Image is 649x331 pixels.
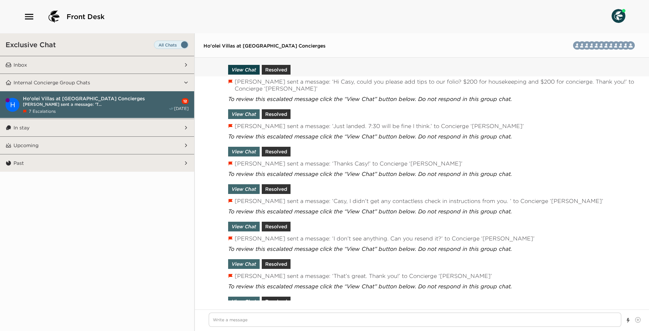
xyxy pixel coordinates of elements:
p: [PERSON_NAME] sent a message: ‘Hi Casy, could you please add tips to our folio? $200 for housekee... [235,78,635,92]
button: Show templates [626,314,631,326]
img: T [583,41,591,50]
div: Thornton Concierge [583,41,591,50]
div: Ho'olei Villas at Grand Wailea [6,98,19,112]
button: Resolved [262,184,291,194]
textarea: Write a message [209,313,621,327]
button: Past [11,154,183,172]
img: M [626,41,635,50]
label: Set all destinations [154,41,189,49]
span: Ho'olei Villas at [GEOGRAPHIC_DATA] Concierges [23,95,168,102]
button: Resolved [262,222,291,231]
span: To review this escalated message click the “View Chat” button below. Do not respond in this group... [228,95,512,102]
button: View Chat [228,65,260,75]
h3: Exclusive Chat [6,40,56,49]
button: View Chat [228,109,260,119]
div: Ironwood Concierge [592,41,601,50]
button: View Chat [228,147,260,156]
img: C [573,41,581,50]
button: Inbox [11,56,183,74]
div: 12 [182,98,189,104]
button: Resolved [262,109,291,119]
span: To review this escalated message click the “View Chat” button below. Do not respond in this group... [228,170,512,177]
p: Past [14,160,24,166]
span: 7 Escalations [29,109,56,114]
p: [PERSON_NAME] sent a message: ‘Casy, I didn’t get any contactless check in instructions from you.... [235,197,603,204]
button: View Chat [228,222,260,231]
p: [PERSON_NAME] sent a message: ‘Thanks Casy!’ to Concierge ‘[PERSON_NAME]’ [235,160,462,167]
button: View Chat [228,259,260,269]
div: William Frishkorn [578,41,586,50]
button: Internal Concierge Group Chats [11,74,183,91]
p: Upcoming [14,142,38,148]
img: logo [46,8,62,25]
span: Front Desk [67,12,105,22]
img: B [597,41,606,50]
button: In stay [11,119,183,136]
button: Upcoming [11,137,183,154]
p: [PERSON_NAME] sent a message: ‘Just landed. 7:30 will be fine I think.’ to Concierge ‘[PERSON_NAME]’ [235,122,524,129]
span: [PERSON_NAME] sent a message: 'T... [23,102,168,107]
img: M [602,41,611,50]
div: Valeriia Iurkov's Concierge [588,41,596,50]
div: Casy Villalun [573,41,581,50]
button: Resolved [262,65,291,75]
button: View Chat [228,297,260,306]
div: MollyONeil (Partner) [602,41,611,50]
span: To review this escalated message click the “View Chat” button below. Do not respond in this group... [228,208,512,215]
button: View Chat [228,184,260,194]
button: MSBJCMBIVTWC [608,39,640,52]
button: Resolved [262,259,291,269]
img: V [588,41,596,50]
div: H [6,98,19,112]
img: I [592,41,601,50]
div: Melissa Glennon [626,41,635,50]
div: Brittany Gamit [597,41,606,50]
img: User [612,9,625,23]
p: [PERSON_NAME] sent a message: ‘That’s great. Thank you!’ to Concierge ‘[PERSON_NAME]’ [235,272,492,279]
p: [PERSON_NAME] sent a message: ‘I don’t see anything. Can you resend it?’ to Concierge ‘[PERSON_NA... [235,235,535,242]
span: To review this escalated message click the “View Chat” button below. Do not respond in this group... [228,133,512,140]
button: Resolved [262,297,291,306]
p: Inbox [14,62,27,68]
span: To review this escalated message click the “View Chat” button below. Do not respond in this group... [228,283,512,290]
span: To review this escalated message click the “View Chat” button below. Do not respond in this group... [228,245,512,252]
img: W [578,41,586,50]
button: Resolved [262,147,291,156]
span: [DATE] [174,106,189,111]
p: In stay [14,125,29,131]
p: Internal Concierge Group Chats [14,79,90,86]
span: Ho'olei Villas at [GEOGRAPHIC_DATA] Concierges [204,43,326,49]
